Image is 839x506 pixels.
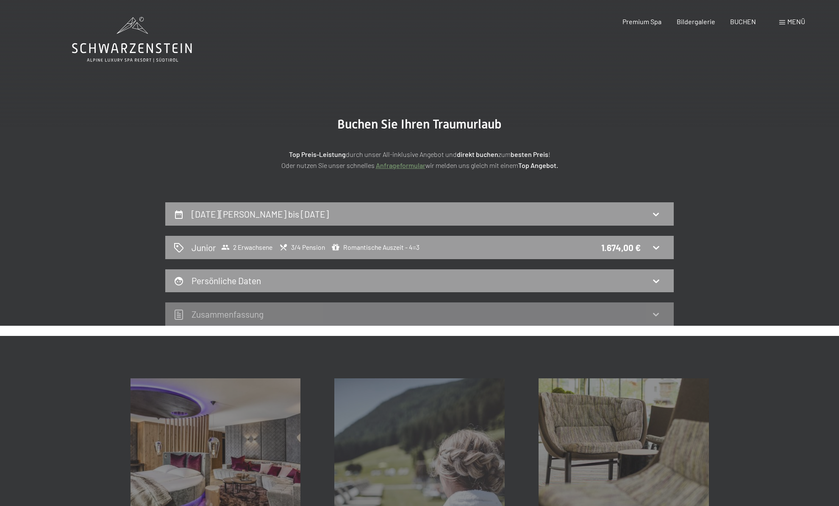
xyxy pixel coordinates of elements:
[622,17,661,25] a: Premium Spa
[457,150,498,158] strong: direkt buchen
[601,241,641,254] div: 1.674,00 €
[192,275,261,286] h2: Persönliche Daten
[221,243,272,252] span: 2 Erwachsene
[192,309,264,319] h2: Zusammen­fassung
[192,209,329,219] h2: [DATE][PERSON_NAME] bis [DATE]
[208,149,631,171] p: durch unser All-inklusive Angebot und zum ! Oder nutzen Sie unser schnelles wir melden uns gleich...
[730,17,756,25] a: BUCHEN
[677,17,715,25] a: Bildergalerie
[518,161,558,169] strong: Top Angebot.
[192,241,216,254] h2: Junior
[289,150,346,158] strong: Top Preis-Leistung
[376,161,425,169] a: Anfrageformular
[331,243,419,252] span: Romantische Auszeit - 4=3
[787,17,805,25] span: Menü
[337,117,502,131] span: Buchen Sie Ihren Traumurlaub
[511,150,548,158] strong: besten Preis
[279,243,325,252] span: 3/4 Pension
